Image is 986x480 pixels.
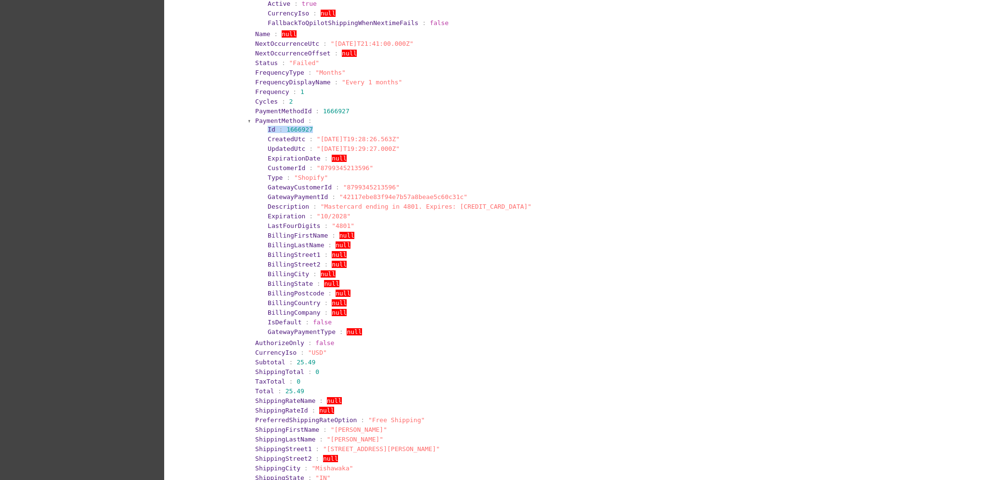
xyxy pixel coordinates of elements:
span: : [317,280,321,287]
span: ShippingRateName [255,397,315,404]
span: : [282,98,285,105]
span: "[DATE]T21:41:00.000Z" [331,40,414,47]
span: : [304,465,308,472]
span: : [313,270,317,278]
span: : [332,193,336,200]
span: : [274,30,278,38]
span: : [289,359,293,366]
span: GatewayCustomerId [268,184,332,191]
span: : [422,19,426,27]
span: 0 [315,368,319,375]
span: : [324,155,328,162]
span: : [308,368,312,375]
span: CreatedUtc [268,135,305,143]
span: : [308,69,312,76]
span: ShippingRateId [255,407,308,414]
span: : [315,455,319,462]
span: "Every 1 months" [342,79,402,86]
span: : [328,241,332,249]
span: FallbackToQpilotShippingWhenNextimeFails [268,19,418,27]
span: BillingCompany [268,309,321,316]
span: false [313,319,332,326]
span: : [313,203,317,210]
span: BillingStreet1 [268,251,321,258]
span: null [332,251,347,258]
span: "Mishawaka" [311,465,353,472]
span: : [334,79,338,86]
span: : [324,251,328,258]
span: : [323,40,327,47]
span: PaymentMethod [255,117,304,124]
span: : [336,184,339,191]
span: FrequencyType [255,69,304,76]
span: : [328,290,332,297]
span: PreferredShippingRateOption [255,416,357,424]
span: : [309,145,313,152]
span: null [332,261,347,268]
span: : [332,232,336,239]
span: "10/2028" [317,213,350,220]
span: : [311,407,315,414]
span: BillingLastName [268,241,324,249]
span: : [324,222,328,229]
span: : [305,319,309,326]
span: NextOccurrenceOffset [255,50,331,57]
span: false [430,19,449,27]
span: : [300,349,304,356]
span: "Free Shipping" [368,416,425,424]
span: ShippingCity [255,465,300,472]
span: : [286,174,290,181]
span: : [289,378,293,385]
span: null [342,50,357,57]
span: Total [255,387,274,395]
span: false [315,339,334,347]
span: null [332,155,347,162]
span: "USD" [308,349,327,356]
span: null [336,241,350,249]
span: : [309,213,313,220]
span: Description [268,203,309,210]
span: null [323,455,338,462]
span: TaxTotal [255,378,285,385]
span: : [308,117,312,124]
span: : [334,50,338,57]
span: null [319,407,334,414]
span: ExpirationDate [268,155,321,162]
span: null [282,30,297,38]
span: 1666927 [323,107,350,115]
span: : [324,309,328,316]
span: GatewayPaymentId [268,193,328,200]
span: CustomerId [268,164,305,172]
span: "Shopify" [294,174,328,181]
span: : [313,10,317,17]
span: : [323,426,327,433]
span: UpdatedUtc [268,145,305,152]
span: : [315,107,319,115]
span: ShippingFirstName [255,426,319,433]
span: ShippingTotal [255,368,304,375]
span: null [327,397,342,404]
span: BillingFirstName [268,232,328,239]
span: Type [268,174,283,181]
span: "8799345213596" [343,184,400,191]
span: null [324,280,339,287]
span: "[DATE]T19:28:26.563Z" [317,135,400,143]
span: null [336,290,350,297]
span: null [347,328,362,335]
span: : [309,164,313,172]
span: BillingStreet2 [268,261,321,268]
span: Frequency [255,88,289,95]
span: : [339,328,343,335]
span: "4801" [332,222,354,229]
span: : [319,436,323,443]
span: : [324,261,328,268]
span: Status [255,59,278,67]
span: : [308,339,312,347]
span: null [332,309,347,316]
span: GatewayPaymentType [268,328,336,335]
span: Subtotal [255,359,285,366]
span: FrequencyDisplayName [255,79,331,86]
span: : [278,387,282,395]
span: null [321,270,336,278]
span: NextOccurrenceUtc [255,40,319,47]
